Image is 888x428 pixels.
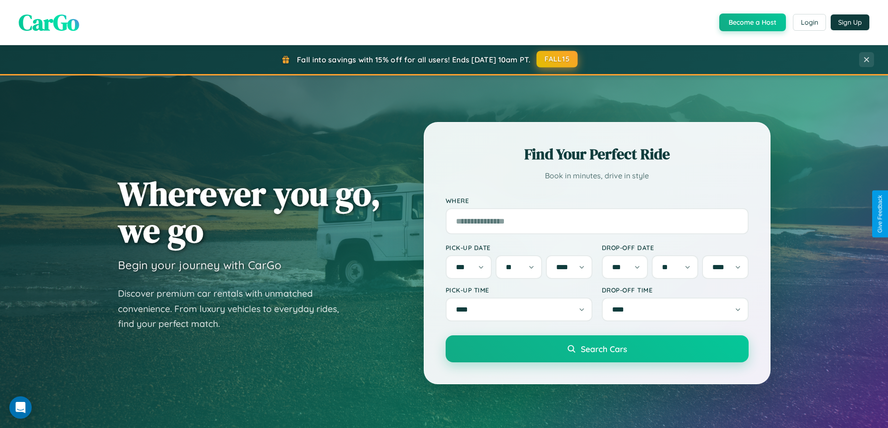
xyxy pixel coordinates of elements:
button: FALL15 [537,51,578,68]
p: Discover premium car rentals with unmatched convenience. From luxury vehicles to everyday rides, ... [118,286,351,332]
h1: Wherever you go, we go [118,175,381,249]
label: Drop-off Time [602,286,749,294]
label: Pick-up Time [446,286,592,294]
h3: Begin your journey with CarGo [118,258,282,272]
button: Search Cars [446,335,749,362]
p: Book in minutes, drive in style [446,169,749,183]
h2: Find Your Perfect Ride [446,144,749,164]
label: Drop-off Date [602,244,749,251]
button: Become a Host [719,14,786,31]
div: Open Intercom Messenger [9,396,32,419]
button: Sign Up [831,14,869,30]
div: Give Feedback [877,195,883,233]
span: Search Cars [581,344,627,354]
button: Login [793,14,826,31]
label: Pick-up Date [446,244,592,251]
span: CarGo [19,7,79,38]
label: Where [446,197,749,204]
span: Fall into savings with 15% off for all users! Ends [DATE] 10am PT. [297,55,530,64]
